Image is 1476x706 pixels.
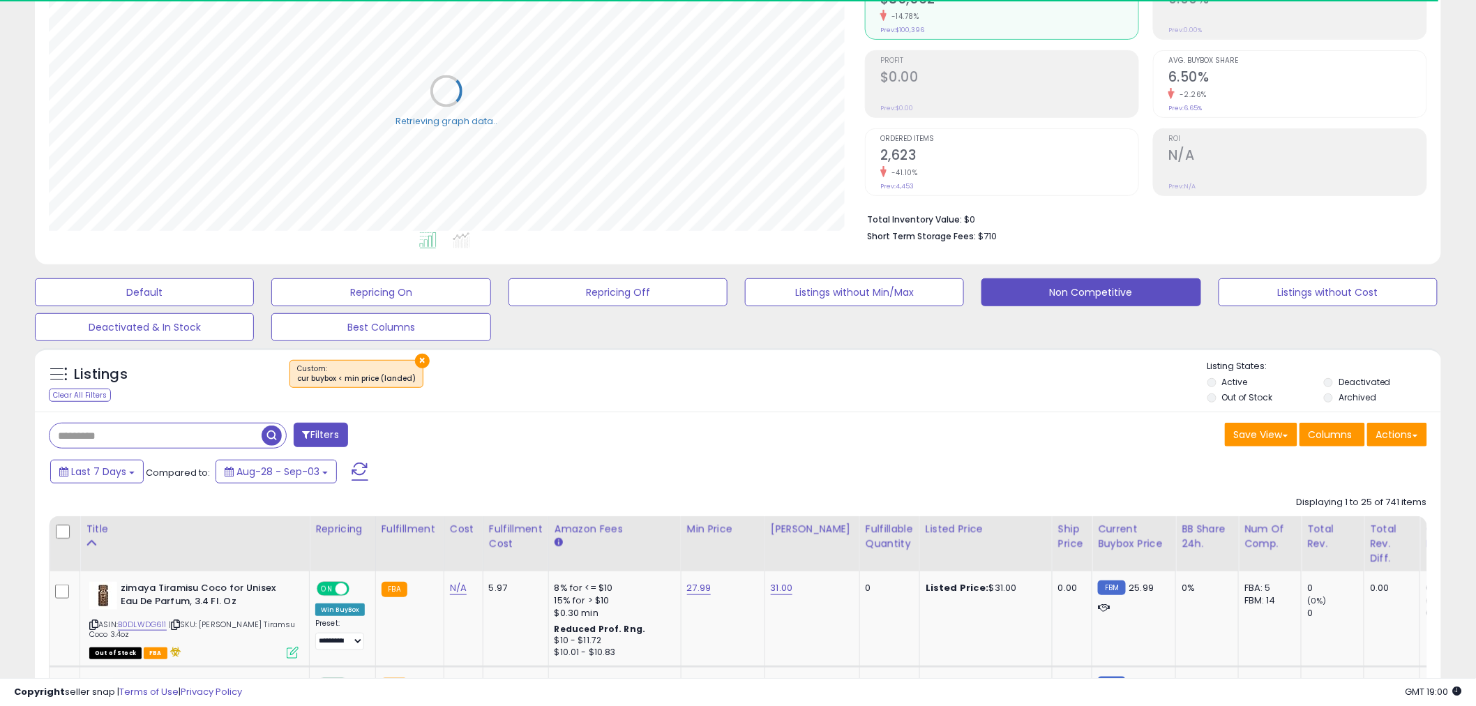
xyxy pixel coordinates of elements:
span: | SKU: [PERSON_NAME] Tiramsu Coco 3.4oz [89,619,296,640]
a: 31.00 [771,581,793,595]
button: Filters [294,423,348,447]
h5: Listings [74,365,128,384]
span: Profit [880,57,1138,65]
small: -41.10% [887,167,918,178]
button: Last 7 Days [50,460,144,483]
small: Prev: 4,453 [880,182,914,190]
span: OFF [347,583,370,595]
img: 41gwrPC+FgL._SL40_.jpg [89,582,117,610]
b: Short Term Storage Fees: [867,230,976,242]
div: 15% for > $10 [555,594,670,607]
div: Num of Comp. [1244,522,1295,551]
span: All listings that are currently out of stock and unavailable for purchase on Amazon [89,647,142,659]
button: Save View [1225,423,1297,446]
a: N/A [450,677,467,691]
a: Privacy Policy [181,685,242,698]
i: hazardous material [167,647,182,656]
span: 25.99 [1129,581,1154,594]
span: Columns [1309,428,1353,442]
a: 27.99 [687,581,711,595]
div: Fulfillment Cost [489,522,543,551]
div: Preset: [315,619,365,650]
div: seller snap | | [14,686,242,699]
div: FBM: 14 [1244,594,1290,607]
small: Prev: 0.00% [1168,26,1202,34]
div: FBA: 5 [1244,582,1290,594]
span: Last 7 Days [71,465,126,479]
div: Cost [450,522,477,536]
strong: Copyright [14,685,65,698]
div: Repricing [315,522,370,536]
small: (0%) [1426,595,1445,606]
a: Terms of Use [119,685,179,698]
div: 0 [1307,607,1364,619]
h2: N/A [1168,147,1426,166]
a: 31.00 [771,677,793,691]
small: FBA [382,582,407,597]
small: FBM [1098,677,1125,691]
div: BB Share 24h. [1182,522,1233,551]
small: FBM [1098,580,1125,595]
button: Repricing Off [509,278,728,306]
div: [PERSON_NAME] [771,522,854,536]
small: -2.26% [1175,89,1207,100]
label: Deactivated [1339,376,1391,388]
h2: $0.00 [880,69,1138,88]
label: Archived [1339,391,1376,403]
div: 0.00 [1370,582,1409,594]
div: Fulfillable Quantity [866,522,914,551]
label: Active [1222,376,1248,388]
button: Deactivated & In Stock [35,313,254,341]
div: Displaying 1 to 25 of 741 items [1297,496,1427,509]
span: 2025-09-11 19:00 GMT [1406,685,1462,698]
a: 28.99 [687,677,712,691]
span: $710 [978,230,997,243]
div: Fulfillment [382,522,438,536]
div: 0 [1307,582,1364,594]
button: Actions [1367,423,1427,446]
li: $0 [867,210,1417,227]
div: $10.01 - $10.83 [555,647,670,659]
small: Prev: N/A [1168,182,1196,190]
div: cur buybox < min price (landed) [297,374,416,384]
b: Reduced Prof. Rng. [555,623,646,635]
p: Listing States: [1207,360,1441,373]
div: Win BuyBox [315,603,365,616]
div: ASIN: [89,582,299,657]
b: Listed Price: [926,677,989,691]
button: Aug-28 - Sep-03 [216,460,337,483]
b: zimaya Tiramisu Coco for Unisex Eau De Parfum, 3.4 Fl. Oz [121,582,290,611]
div: Ship Price [1058,522,1086,551]
div: Retrieving graph data.. [396,115,497,128]
a: N/A [450,581,467,595]
span: ROI [1168,135,1426,143]
span: Compared to: [146,466,210,479]
button: Best Columns [271,313,490,341]
button: Listings without Min/Max [745,278,964,306]
div: Amazon Fees [555,522,675,536]
h2: 2,623 [880,147,1138,166]
div: Total Rev. [1307,522,1358,551]
div: Listed Price [926,522,1046,536]
label: Out of Stock [1222,391,1273,403]
span: Ordered Items [880,135,1138,143]
div: Current Buybox Price [1098,522,1170,551]
div: Total Rev. Diff. [1370,522,1414,566]
small: -14.78% [887,11,919,22]
div: 0.00 [1058,582,1081,594]
span: Aug-28 - Sep-03 [236,465,319,479]
button: Repricing On [271,278,490,306]
a: B0DLWDG611 [118,619,167,631]
span: 27.69 [1129,677,1154,691]
small: (0%) [1307,595,1327,606]
span: Custom: [297,363,416,384]
button: Default [35,278,254,306]
span: FBA [144,647,167,659]
span: Avg. Buybox Share [1168,57,1426,65]
b: Listed Price: [926,581,989,594]
div: Min Price [687,522,759,536]
div: 0 [866,582,909,594]
div: 0% [1182,582,1228,594]
button: Columns [1300,423,1365,446]
div: $31.00 [926,582,1041,594]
